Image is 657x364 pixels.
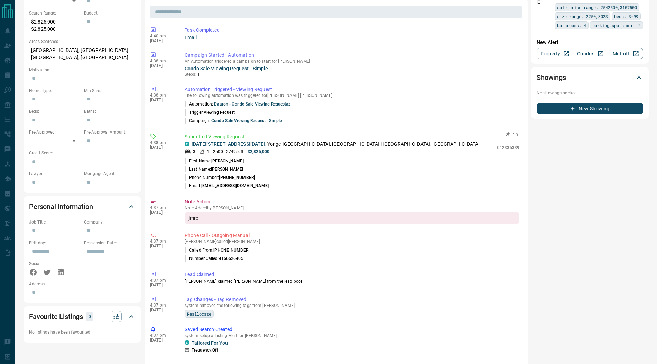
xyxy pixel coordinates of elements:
[537,90,643,96] p: No showings booked
[29,201,93,212] h2: Personal Information
[150,205,174,210] p: 4:37 pm
[185,296,519,303] p: Tag Changes - Tag Removed
[185,183,269,189] p: Email:
[219,256,243,261] span: 4166626405
[185,71,519,78] p: Steps:
[150,63,174,68] p: [DATE]
[572,48,608,59] a: Condos
[212,348,218,353] strong: Off
[185,278,519,284] p: [PERSON_NAME] claimed [PERSON_NAME] from the lead pool
[608,48,643,59] a: Mr.Loft
[192,141,265,147] a: [DATE][STREET_ADDRESS][DATE]
[29,10,81,16] p: Search Range:
[214,102,290,107] a: Daaron - Condo Sale Viewing Requestaz
[150,34,174,38] p: 4:40 pm
[211,118,282,123] a: Condo Sale Viewing Request - Simple
[192,340,228,346] a: Tailored For You
[29,38,136,45] p: Areas Searched:
[192,140,480,148] p: , Yonge-[GEOGRAPHIC_DATA], [GEOGRAPHIC_DATA] | [GEOGRAPHIC_DATA], [GEOGRAPHIC_DATA]
[211,158,243,163] span: [PERSON_NAME]
[150,283,174,288] p: [DATE]
[29,67,136,73] p: Motivation:
[185,109,235,116] p: Trigger:
[185,34,519,41] p: Email
[187,310,211,317] span: Reallocate
[29,261,81,267] p: Social:
[193,148,195,155] p: 3
[557,13,608,20] span: size range: 2250,3023
[614,13,638,20] span: beds: 3-99
[150,93,174,98] p: 4:38 pm
[84,88,136,94] p: Min Size:
[84,171,136,177] p: Mortgage Agent:
[150,145,174,150] p: [DATE]
[84,10,136,16] p: Budget:
[185,247,249,253] p: Called From:
[185,142,189,146] div: condos.ca
[185,255,243,262] p: Number Called:
[84,219,136,225] p: Company:
[150,308,174,312] p: [DATE]
[29,129,81,135] p: Pre-Approved:
[185,59,519,64] p: An Automation triggered a campaign to start for [PERSON_NAME]
[88,313,91,320] p: 0
[150,244,174,248] p: [DATE]
[206,148,209,155] p: 4
[248,148,269,155] p: $2,825,000
[29,219,81,225] p: Job Title:
[185,101,291,107] p: Automation:
[185,340,189,345] div: condos.ca
[150,278,174,283] p: 4:37 pm
[557,22,586,29] span: bathrooms: 4
[185,333,519,338] p: system setup a Listing Alert for [PERSON_NAME]
[29,16,81,35] p: $2,825,000 - $2,825,000
[537,103,643,114] button: New Showing
[219,175,255,180] span: [PHONE_NUMBER]
[211,167,243,172] span: [PERSON_NAME]
[502,131,522,137] button: Pin
[197,72,200,77] span: 1
[537,72,566,83] h2: Showings
[150,98,174,102] p: [DATE]
[29,281,136,287] p: Address:
[497,145,519,151] p: C12335339
[150,338,174,343] p: [DATE]
[84,240,136,246] p: Possession Date:
[204,110,235,115] span: Viewing Request
[29,308,136,325] div: Favourite Listings0
[84,108,136,115] p: Baths:
[185,198,519,206] p: Note Action
[537,48,572,59] a: Property
[185,27,519,34] p: Task Completed
[185,158,244,164] p: First Name:
[150,333,174,338] p: 4:37 pm
[185,52,519,59] p: Campaign Started - Automation
[185,206,519,210] p: Note Added by [PERSON_NAME]
[185,212,519,224] div: jmre
[185,326,519,333] p: Saved Search Created
[185,174,255,181] p: Phone Number:
[185,93,519,98] p: The following automation was triggered for [PERSON_NAME] [PERSON_NAME]
[29,198,136,215] div: Personal Information
[29,171,81,177] p: Lawyer:
[185,133,519,140] p: Submitted Viewing Request
[185,66,268,71] a: Condo Sale Viewing Request - Simple
[150,239,174,244] p: 4:37 pm
[213,148,243,155] p: 2500 - 2749 sqft
[185,118,282,124] p: Campaign:
[201,183,269,188] span: [EMAIL_ADDRESS][DOMAIN_NAME]
[150,210,174,215] p: [DATE]
[213,248,249,253] span: [PHONE_NUMBER]
[150,140,174,145] p: 4:38 pm
[537,69,643,86] div: Showings
[185,239,519,244] p: [PERSON_NAME] called [PERSON_NAME]
[84,129,136,135] p: Pre-Approval Amount:
[185,86,519,93] p: Automation Triggered - Viewing Request
[185,166,243,172] p: Last Name:
[185,271,519,278] p: Lead Claimed
[150,38,174,43] p: [DATE]
[29,240,81,246] p: Birthday:
[192,347,218,353] p: Frequency:
[29,88,81,94] p: Home Type:
[557,4,637,11] span: sale price range: 2542500,3107500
